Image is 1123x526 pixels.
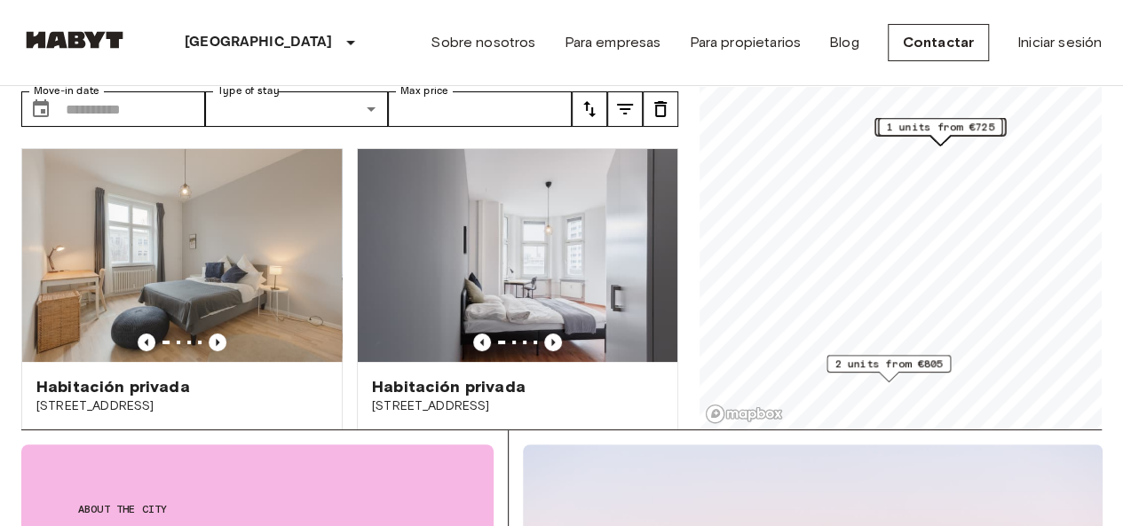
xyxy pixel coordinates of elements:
div: Map marker [878,118,1002,145]
button: tune [607,91,643,127]
span: 2 units from €805 [834,356,943,372]
a: Para propietarios [689,32,801,53]
span: [STREET_ADDRESS] [372,397,663,415]
label: Max price [400,83,448,98]
a: Contactar [888,24,989,61]
img: Marketing picture of unit DE-01-078-004-02H [22,149,342,362]
img: Habyt [21,31,128,49]
div: Map marker [876,118,1007,145]
span: Habitación privada [372,376,526,397]
img: Marketing picture of unit DE-01-047-05H [358,149,677,362]
a: Marketing picture of unit DE-01-047-05HPrevious imagePrevious imageHabitación privada[STREET_ADDR... [357,148,678,526]
a: Blog [829,32,859,53]
button: Previous image [544,334,562,351]
div: Map marker [826,355,951,382]
button: Previous image [138,334,155,351]
span: 1 units from €725 [886,119,994,135]
a: Para empresas [564,32,660,53]
a: Sobre nosotros [431,32,535,53]
button: tune [572,91,607,127]
span: [STREET_ADDRESS] [36,397,328,415]
button: Choose date [23,91,59,127]
label: Move-in date [34,83,99,98]
button: Previous image [473,334,491,351]
div: Map marker [875,118,1006,145]
button: tune [643,91,678,127]
a: Iniciar sesión [1017,32,1102,53]
label: Type of stay [217,83,280,98]
div: Map marker [877,118,1001,145]
span: Habitación privada [36,376,190,397]
a: Mapbox logo [705,404,783,424]
a: Marketing picture of unit DE-01-078-004-02HPrevious imagePrevious imageHabitación privada[STREET_... [21,148,343,526]
p: [GEOGRAPHIC_DATA] [185,32,333,53]
button: Previous image [209,334,226,351]
span: About the city [78,501,437,517]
